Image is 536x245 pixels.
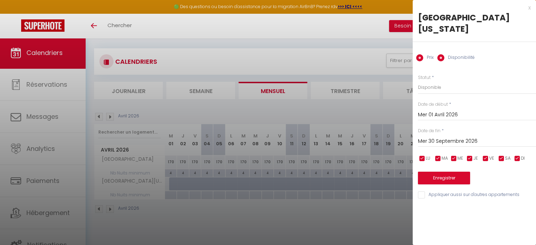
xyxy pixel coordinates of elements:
span: JE [473,155,478,162]
button: Enregistrer [418,172,470,184]
span: SA [505,155,511,162]
label: Statut [418,74,431,81]
span: MA [442,155,448,162]
span: ME [457,155,463,162]
span: DI [521,155,525,162]
label: Disponibilité [444,54,475,62]
span: VE [489,155,494,162]
div: x [413,4,531,12]
label: Date de fin [418,128,440,134]
span: LU [426,155,430,162]
label: Date de début [418,101,448,108]
label: Prix [423,54,434,62]
div: [GEOGRAPHIC_DATA][US_STATE] [418,12,531,35]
